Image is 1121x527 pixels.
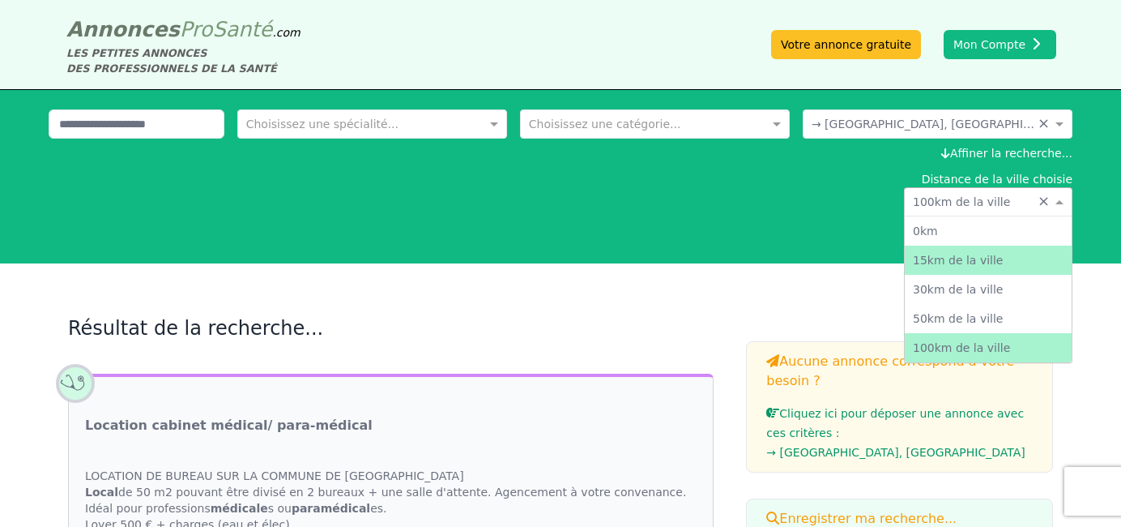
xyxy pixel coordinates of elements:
[212,17,272,41] span: Santé
[944,30,1056,59] button: Mon Compte
[905,216,1072,246] div: 0km
[292,502,370,515] strong: paramédical
[66,45,300,76] div: LES PETITES ANNONCES DES PROFESSIONNELS DE LA SANTÉ
[272,26,300,39] span: .com
[66,17,300,41] a: AnnoncesProSanté.com
[85,416,373,435] a: Location cabinet médical/ para-médical
[905,333,1072,362] div: 100km de la ville
[1038,116,1051,132] span: Clear all
[905,304,1072,333] div: 50km de la ville
[766,407,1033,462] a: Cliquez ici pour déposer une annonce avec ces critères :→ [GEOGRAPHIC_DATA], [GEOGRAPHIC_DATA]
[1038,194,1051,210] span: Clear all
[211,502,268,515] strong: médicale
[905,246,1072,275] div: 15km de la ville
[766,443,1033,462] li: → [GEOGRAPHIC_DATA], [GEOGRAPHIC_DATA]
[904,216,1072,363] ng-dropdown-panel: Options list
[904,171,1072,187] label: Distance de la ville choisie
[766,352,1033,391] h3: Aucune annonce correspond à votre besoin ?
[771,30,921,59] a: Votre annonce gratuite
[905,275,1072,304] div: 30km de la ville
[85,486,118,499] strong: Local
[68,315,714,341] h2: Résultat de la recherche...
[180,17,213,41] span: Pro
[49,145,1072,161] div: Affiner la recherche...
[66,17,180,41] span: Annonces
